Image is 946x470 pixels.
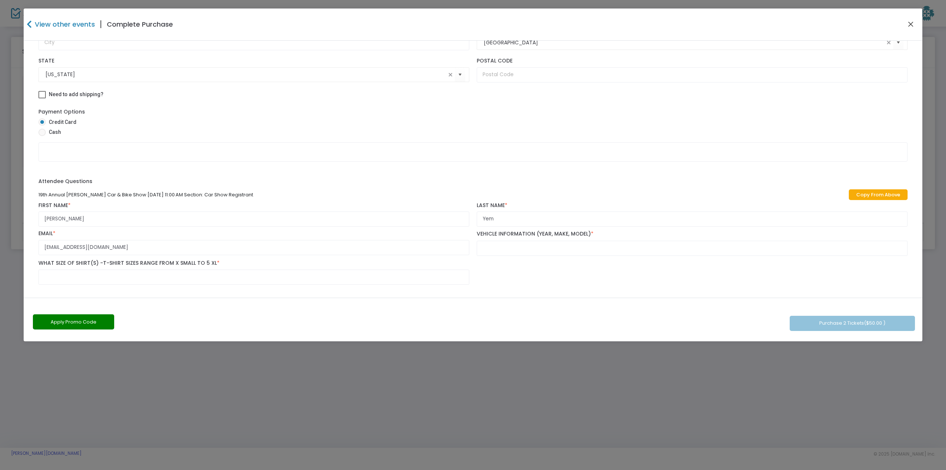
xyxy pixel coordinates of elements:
[884,38,893,47] span: clear
[39,143,907,179] iframe: Secure Credit Card Form
[38,230,469,237] label: Email
[455,67,465,82] button: Select
[893,35,904,50] button: Select
[477,212,908,227] input: Last Name
[477,202,908,209] label: Last Name
[33,19,95,29] h4: View other events
[906,20,916,29] button: Close
[38,177,92,185] label: Attendee Questions
[38,191,253,198] span: 19th Annual [PERSON_NAME] Car & Bike Show [DATE] 11:00 AM Section: Car Show Registrant
[38,108,85,116] label: Payment Options
[49,91,103,97] span: Need to add shipping?
[484,39,884,47] input: Select Country
[107,19,173,29] h4: Complete Purchase
[46,118,76,126] span: Credit Card
[38,212,469,227] input: First Name
[38,240,469,255] input: Email
[477,231,593,237] label: Vehicle Information (Year, Make, Model)
[38,35,469,50] input: City
[849,189,908,200] a: Copy From Above
[46,128,61,136] span: Cash
[95,18,107,31] span: |
[446,70,455,79] span: clear
[38,260,220,267] label: What size of shirt(s) -T-Shirt Sizes range from X Small to 5 XL
[477,67,908,82] input: Postal Code
[38,202,469,209] label: First Name
[33,314,114,329] button: Apply Promo Code
[38,58,469,64] label: State
[477,58,908,64] label: Postal Code
[45,71,446,78] input: Select State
